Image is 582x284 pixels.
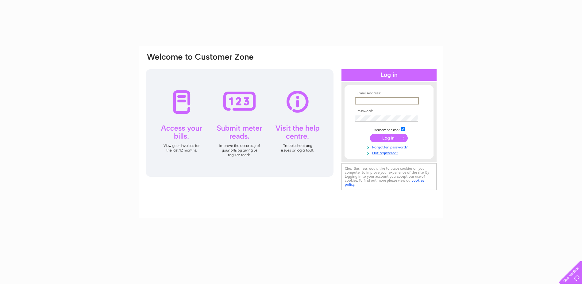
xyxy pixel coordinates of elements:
th: Password: [353,109,425,113]
div: Clear Business would like to place cookies on your computer to improve your experience of the sit... [341,163,437,190]
a: Forgotten password? [355,144,425,150]
td: Remember me? [353,126,425,132]
a: Not registered? [355,150,425,156]
th: Email Address: [353,91,425,96]
a: cookies policy [345,178,424,187]
input: Submit [370,134,408,142]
